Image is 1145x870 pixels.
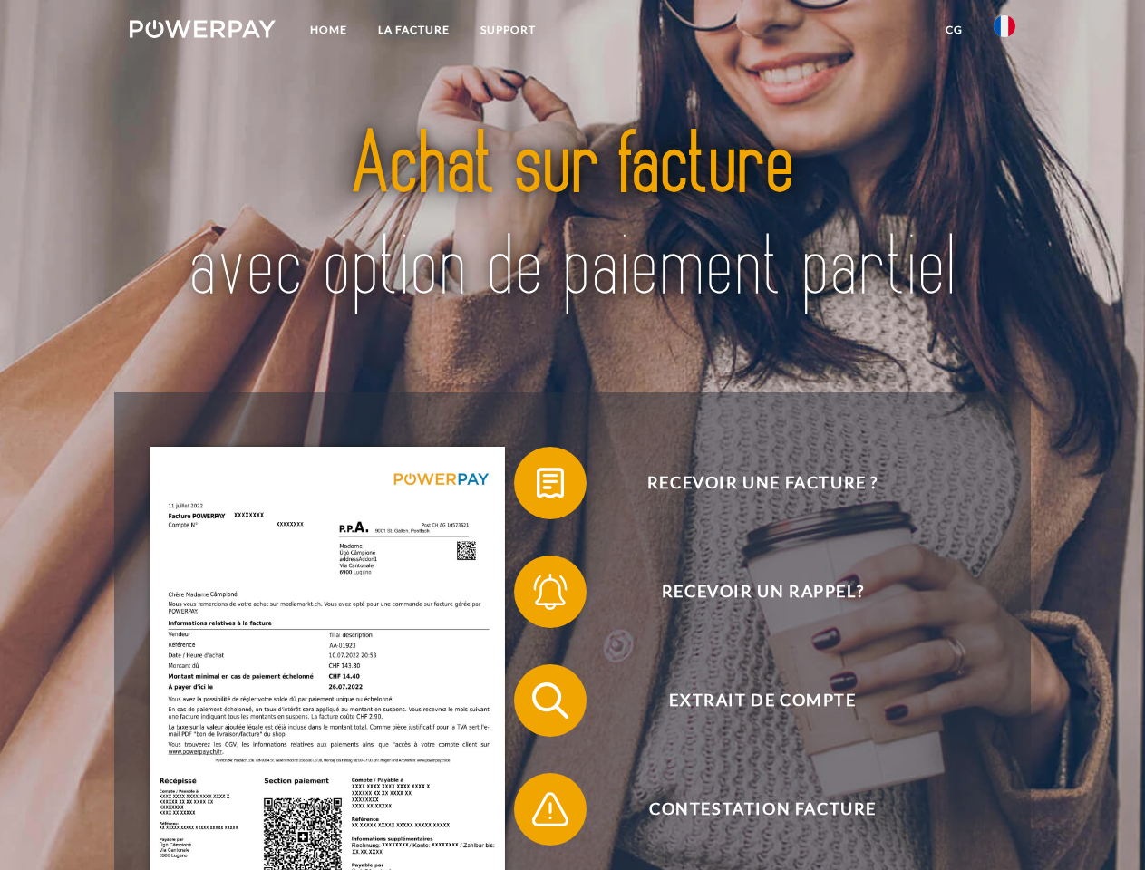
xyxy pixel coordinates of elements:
[540,447,985,519] span: Recevoir une facture ?
[540,556,985,628] span: Recevoir un rappel?
[514,447,985,519] button: Recevoir une facture ?
[173,87,972,347] img: title-powerpay_fr.svg
[540,773,985,846] span: Contestation Facture
[930,14,978,46] a: CG
[514,664,985,737] button: Extrait de compte
[528,678,573,723] img: qb_search.svg
[363,14,465,46] a: LA FACTURE
[514,773,985,846] button: Contestation Facture
[514,556,985,628] button: Recevoir un rappel?
[540,664,985,737] span: Extrait de compte
[528,787,573,832] img: qb_warning.svg
[528,460,573,506] img: qb_bill.svg
[465,14,551,46] a: Support
[528,569,573,614] img: qb_bell.svg
[994,15,1015,37] img: fr
[130,20,276,38] img: logo-powerpay-white.svg
[295,14,363,46] a: Home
